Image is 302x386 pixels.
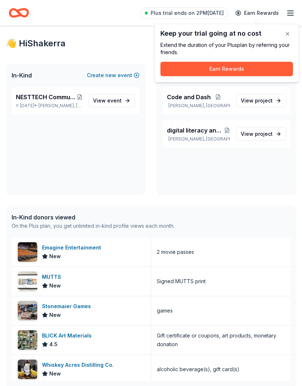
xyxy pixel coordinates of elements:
span: new [105,71,116,80]
div: Emagine Entertainment [42,243,104,252]
div: In-Kind donors viewed [12,213,175,222]
p: [PERSON_NAME], [GEOGRAPHIC_DATA] [167,136,230,142]
button: Earn Rewards [160,62,293,76]
img: Image for BLICK Art Materials [18,330,37,350]
div: Stonemaier Games [42,302,94,311]
div: alcoholic beverage(s), gift card(s) [157,365,239,374]
a: Home [9,4,29,21]
div: On the Plus plan, you get unlimited in-kind profile views each month. [12,222,175,230]
span: New [49,311,61,319]
span: View [241,96,273,105]
a: View event [88,94,135,107]
button: Createnewevent [87,71,139,80]
a: Earn Rewards [231,7,283,20]
span: project [255,97,273,104]
span: Plus trial ends on 2PM[DATE] [151,9,224,17]
p: [PERSON_NAME], [GEOGRAPHIC_DATA] [167,103,230,109]
span: In-Kind [12,71,32,80]
span: project [255,131,273,137]
img: Image for Whiskey Acres Distilling Co. [18,360,37,379]
div: MUTTS [42,273,64,281]
span: New [49,281,61,290]
img: Image for MUTTS [18,272,37,291]
a: View project [236,94,286,107]
span: event [107,97,122,104]
img: Image for Emagine Entertainment [18,242,37,262]
p: [DATE] • [16,103,83,109]
div: Signed MUTTS print [157,277,206,286]
div: 2 movie passes [157,248,194,256]
img: Image for Stonemaier Games [18,301,37,320]
span: New [49,369,61,378]
div: 👋 Hi Shakerra [6,38,296,49]
span: New [49,252,61,261]
span: digital literacy and community development. [167,126,224,135]
span: [PERSON_NAME], [GEOGRAPHIC_DATA] [38,103,83,109]
div: games [157,306,173,315]
span: NESTTECH Community In-Kind Donation Drive 2025 [16,93,77,101]
div: BLICK Art Materials [42,331,95,340]
span: View [93,96,122,105]
div: Keep your trial going at no cost [160,30,293,37]
a: Plus trial ends on 2PM[DATE] [140,7,228,19]
div: Extend the duration of your Plus plan by referring your friends. [160,42,293,56]
span: 4.5 [49,340,58,349]
span: Code and Dash [167,93,211,101]
div: Gift certificate or coupons, art products, monetary donation [157,331,285,349]
a: View project [236,127,286,140]
span: View [241,130,273,138]
div: Whiskey Acres Distilling Co. [42,361,117,369]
